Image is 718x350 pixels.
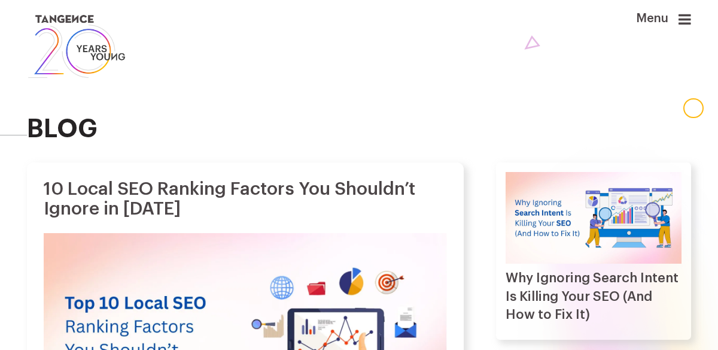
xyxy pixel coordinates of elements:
h1: 10 Local SEO Ranking Factors You Shouldn’t Ignore in [DATE] [44,179,447,219]
h2: blog [27,115,691,143]
a: Why Ignoring Search Intent Is Killing Your SEO (And How to Fix It) [506,271,679,322]
img: Why Ignoring Search Intent Is Killing Your SEO (And How to Fix It) [506,172,682,264]
img: logo SVG [27,12,126,81]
